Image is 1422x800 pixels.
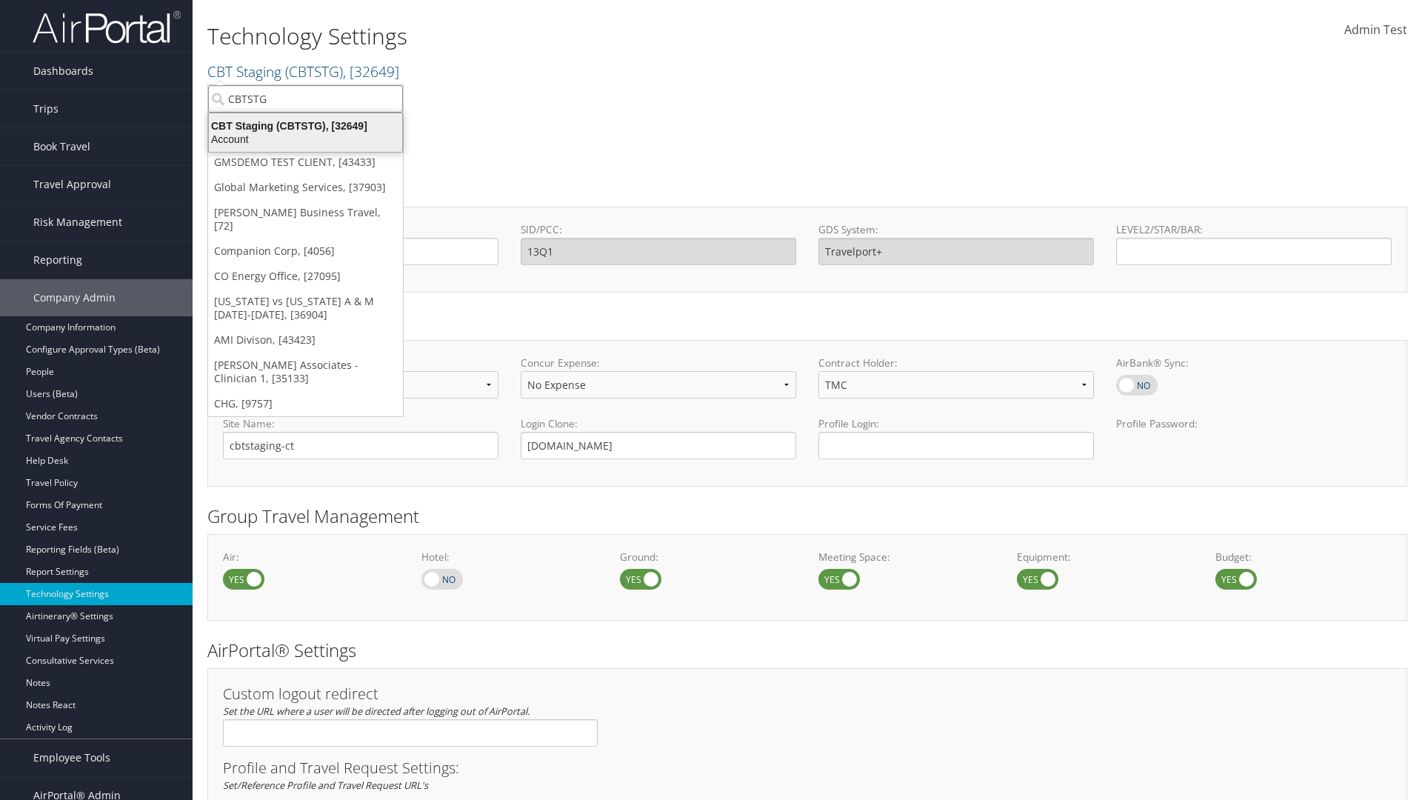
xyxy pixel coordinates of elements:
[223,704,530,718] em: Set the URL where a user will be directed after logging out of AirPortal.
[33,241,82,279] span: Reporting
[208,391,403,416] a: CHG, [9757]
[207,638,1407,663] h2: AirPortal® Settings
[208,289,403,327] a: [US_STATE] vs [US_STATE] A & M [DATE]-[DATE], [36904]
[1017,550,1193,564] label: Equipment:
[33,166,111,203] span: Travel Approval
[521,222,796,237] label: SID/PCC:
[223,550,399,564] label: Air:
[1116,375,1158,396] label: AirBank® Sync
[200,119,411,133] div: CBT Staging (CBTSTG), [32649]
[620,550,796,564] label: Ground:
[1344,7,1407,53] a: Admin Test
[208,327,403,353] a: AMI Divison, [43423]
[818,416,1094,459] label: Profile Login:
[207,176,1396,201] h2: GDS
[200,133,411,146] div: Account
[208,353,403,391] a: [PERSON_NAME] Associates - Clinician 1, [35133]
[33,10,181,44] img: airportal-logo.png
[1116,416,1392,459] label: Profile Password:
[208,150,403,175] a: GMSDEMO TEST CLIENT, [43433]
[521,416,796,431] label: Login Clone:
[33,128,90,165] span: Book Travel
[223,779,428,792] em: Set/Reference Profile and Travel Request URL's
[818,356,1094,370] label: Contract Holder:
[1344,21,1407,38] span: Admin Test
[207,504,1407,529] h2: Group Travel Management
[223,416,498,431] label: Site Name:
[1215,550,1392,564] label: Budget:
[343,61,399,81] span: , [ 32649 ]
[33,204,122,241] span: Risk Management
[33,739,110,776] span: Employee Tools
[421,550,598,564] label: Hotel:
[207,21,1007,52] h1: Technology Settings
[33,279,116,316] span: Company Admin
[207,61,399,81] a: CBT Staging
[818,222,1094,237] label: GDS System:
[818,550,995,564] label: Meeting Space:
[208,85,403,113] input: Search Accounts
[818,432,1094,459] input: Profile Login:
[208,264,403,289] a: CO Energy Office, [27095]
[285,61,343,81] span: ( CBTSTG )
[208,239,403,264] a: Companion Corp, [4056]
[1116,356,1392,370] label: AirBank® Sync:
[521,356,796,370] label: Concur Expense:
[33,90,59,127] span: Trips
[223,761,1392,776] h3: Profile and Travel Request Settings:
[208,200,403,239] a: [PERSON_NAME] Business Travel, [72]
[223,687,598,701] h3: Custom logout redirect
[1116,222,1392,237] label: LEVEL2/STAR/BAR:
[33,53,93,90] span: Dashboards
[208,175,403,200] a: Global Marketing Services, [37903]
[207,310,1407,335] h2: Online Booking Tool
